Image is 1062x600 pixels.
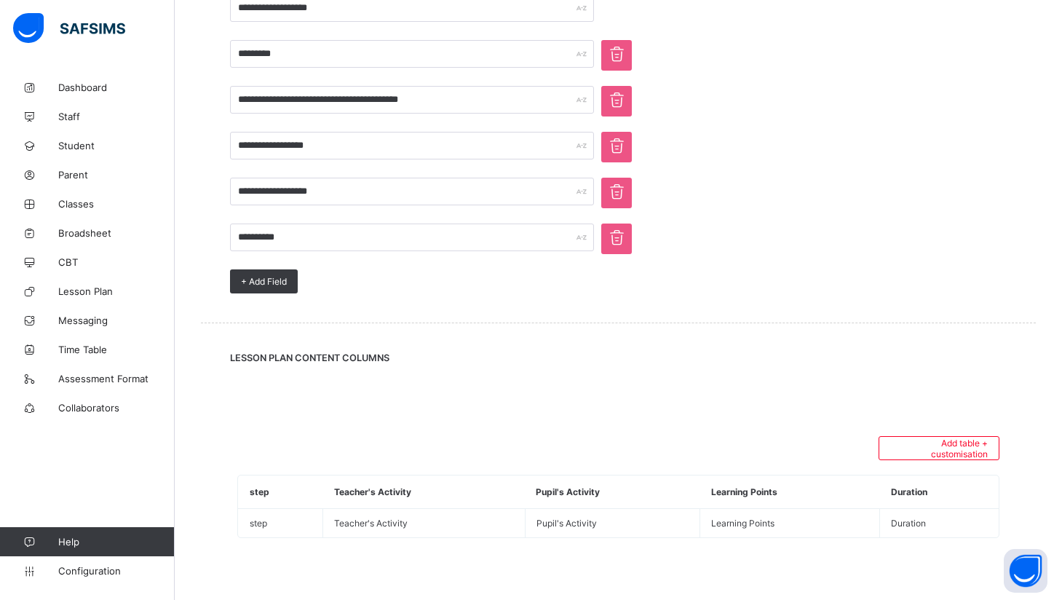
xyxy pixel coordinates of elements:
th: Pupil's Activity [525,475,700,509]
span: Broadsheet [58,227,175,239]
td: Pupil's Activity [525,509,700,538]
span: Configuration [58,565,174,577]
td: Teacher's Activity [323,509,525,538]
th: step [239,475,323,509]
span: Lesson Plan [58,285,175,297]
td: step [239,509,323,538]
span: Time Table [58,344,175,355]
th: Teacher's Activity [323,475,525,509]
img: safsims [13,13,125,44]
span: Help [58,536,174,548]
span: Classes [58,198,175,210]
th: Learning Points [700,475,880,509]
button: Open asap [1004,549,1047,593]
span: Collaborators [58,402,175,414]
td: Duration [880,509,999,538]
span: Student [58,140,175,151]
span: Assessment Format [58,373,175,384]
span: CBT [58,256,175,268]
th: Duration [880,475,999,509]
span: Dashboard [58,82,175,93]
span: Parent [58,169,175,181]
span: LESSON PLAN CONTENT COLUMNS [230,352,1007,363]
span: Staff [58,111,175,122]
span: + Add table customisation [890,438,988,459]
span: Messaging [58,315,175,326]
td: Learning Points [700,509,880,538]
span: + Add Field [241,276,287,287]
